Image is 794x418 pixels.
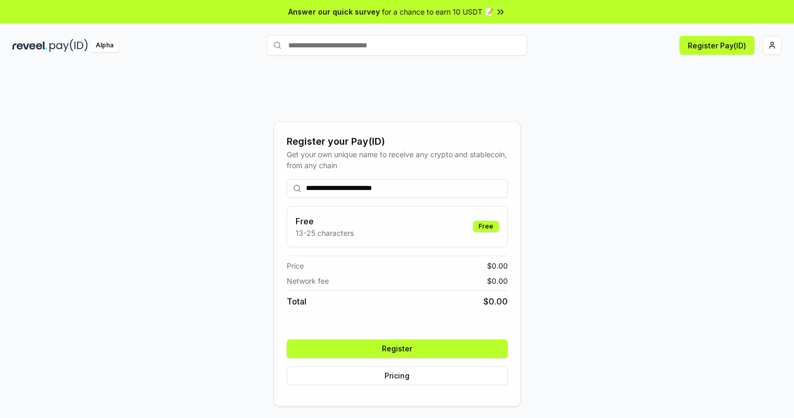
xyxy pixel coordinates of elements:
[483,295,508,308] span: $ 0.00
[287,295,306,308] span: Total
[287,339,508,358] button: Register
[287,134,508,149] div: Register your Pay(ID)
[49,39,88,52] img: pay_id
[296,215,354,227] h3: Free
[680,36,754,55] button: Register Pay(ID)
[382,6,493,17] span: for a chance to earn 10 USDT 📝
[287,366,508,385] button: Pricing
[12,39,47,52] img: reveel_dark
[487,275,508,286] span: $ 0.00
[287,260,304,271] span: Price
[287,275,329,286] span: Network fee
[90,39,119,52] div: Alpha
[487,260,508,271] span: $ 0.00
[287,149,508,171] div: Get your own unique name to receive any crypto and stablecoin, from any chain
[296,227,354,238] p: 13-25 characters
[288,6,380,17] span: Answer our quick survey
[473,221,499,232] div: Free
